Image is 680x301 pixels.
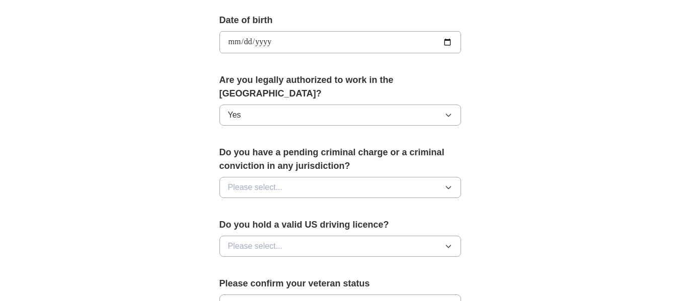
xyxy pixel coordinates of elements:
[228,240,283,252] span: Please select...
[219,236,461,257] button: Please select...
[219,14,461,27] label: Date of birth
[228,109,241,121] span: Yes
[219,218,461,232] label: Do you hold a valid US driving licence?
[219,177,461,198] button: Please select...
[228,181,283,193] span: Please select...
[219,277,461,290] label: Please confirm your veteran status
[219,73,461,101] label: Are you legally authorized to work in the [GEOGRAPHIC_DATA]?
[219,105,461,126] button: Yes
[219,146,461,173] label: Do you have a pending criminal charge or a criminal conviction in any jurisdiction?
